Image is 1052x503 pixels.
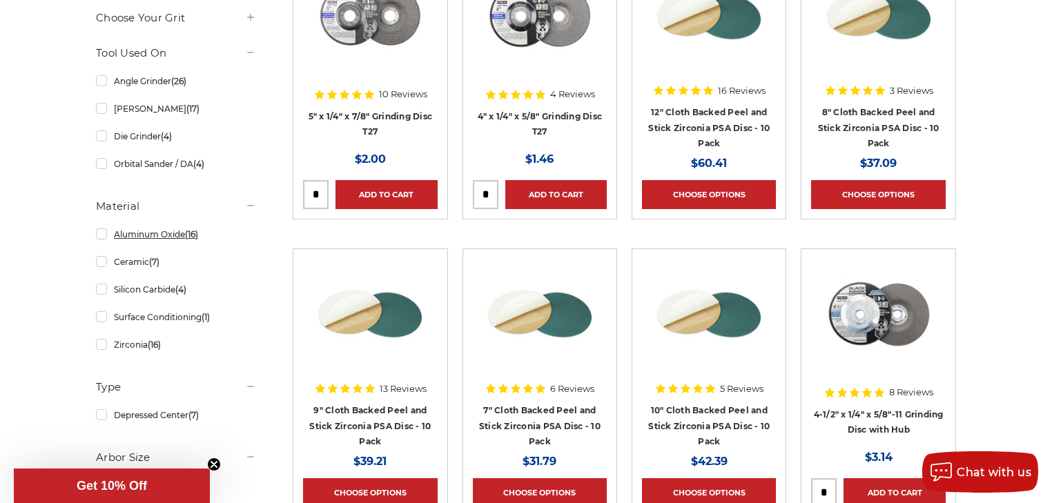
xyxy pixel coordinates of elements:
[818,107,939,148] a: 8" Cloth Backed Peel and Stick Zirconia PSA Disc - 10 Pack
[691,455,728,468] span: $42.39
[485,259,595,369] img: Zirc Peel and Stick cloth backed PSA discs
[96,198,256,215] h5: Material
[96,333,256,357] a: Zirconia
[860,157,897,170] span: $37.09
[315,259,425,369] img: Zirc Peel and Stick cloth backed PSA discs
[642,180,776,209] a: Choose Options
[720,384,763,393] span: 5 Reviews
[379,90,427,99] span: 10 Reviews
[811,180,945,209] a: Choose Options
[193,159,204,169] span: (4)
[96,69,256,93] a: Angle Grinder
[96,97,256,121] a: [PERSON_NAME]
[654,259,764,369] img: Zirc Peel and Stick cloth backed PSA discs
[473,259,607,393] a: Zirc Peel and Stick cloth backed PSA discs
[309,405,431,446] a: 9" Cloth Backed Peel and Stick Zirconia PSA Disc - 10 Pack
[207,457,221,471] button: Close teaser
[186,103,199,114] span: (17)
[185,229,198,239] span: (16)
[718,86,766,95] span: 16 Reviews
[188,410,199,420] span: (7)
[814,409,944,435] a: 4-1/2" x 1/4" x 5/8"-11 Grinding Disc with Hub
[96,124,256,148] a: Die Grinder
[96,250,256,274] a: Ceramic
[335,180,437,209] a: Add to Cart
[303,259,437,393] a: Zirc Peel and Stick cloth backed PSA discs
[824,259,934,369] img: BHA 4.5 Inch Grinding Wheel with 5/8 inch hub
[889,388,933,397] span: 8 Reviews
[380,384,427,393] span: 13 Reviews
[96,277,256,302] a: Silicon Carbide
[525,152,554,166] span: $1.46
[148,339,161,350] span: (16)
[865,451,893,464] span: $3.14
[149,257,159,267] span: (7)
[202,312,210,322] span: (1)
[175,284,186,295] span: (4)
[922,451,1038,493] button: Chat with us
[355,152,386,166] span: $2.00
[77,479,147,493] span: Get 10% Off
[96,10,256,26] h5: Choose Your Grit
[96,152,256,176] a: Orbital Sander / DA
[14,469,210,503] div: Get 10% OffClose teaser
[96,45,256,61] h5: Tool Used On
[478,111,603,137] a: 4" x 1/4" x 5/8" Grinding Disc T27
[505,180,607,209] a: Add to Cart
[96,379,256,395] h5: Type
[648,107,770,148] a: 12" Cloth Backed Peel and Stick Zirconia PSA Disc - 10 Pack
[811,259,945,393] a: BHA 4.5 Inch Grinding Wheel with 5/8 inch hub
[890,86,933,95] span: 3 Reviews
[957,466,1031,479] span: Chat with us
[161,131,172,141] span: (4)
[309,111,433,137] a: 5" x 1/4" x 7/8" Grinding Disc T27
[171,76,186,86] span: (26)
[550,90,595,99] span: 4 Reviews
[523,455,556,468] span: $31.79
[479,405,601,446] a: 7" Cloth Backed Peel and Stick Zirconia PSA Disc - 10 Pack
[96,222,256,246] a: Aluminum Oxide
[691,157,727,170] span: $60.41
[648,405,770,446] a: 10" Cloth Backed Peel and Stick Zirconia PSA Disc - 10 Pack
[353,455,387,468] span: $39.21
[642,259,776,393] a: Zirc Peel and Stick cloth backed PSA discs
[96,305,256,329] a: Surface Conditioning
[96,449,256,466] h5: Arbor Size
[96,403,256,427] a: Depressed Center
[550,384,594,393] span: 6 Reviews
